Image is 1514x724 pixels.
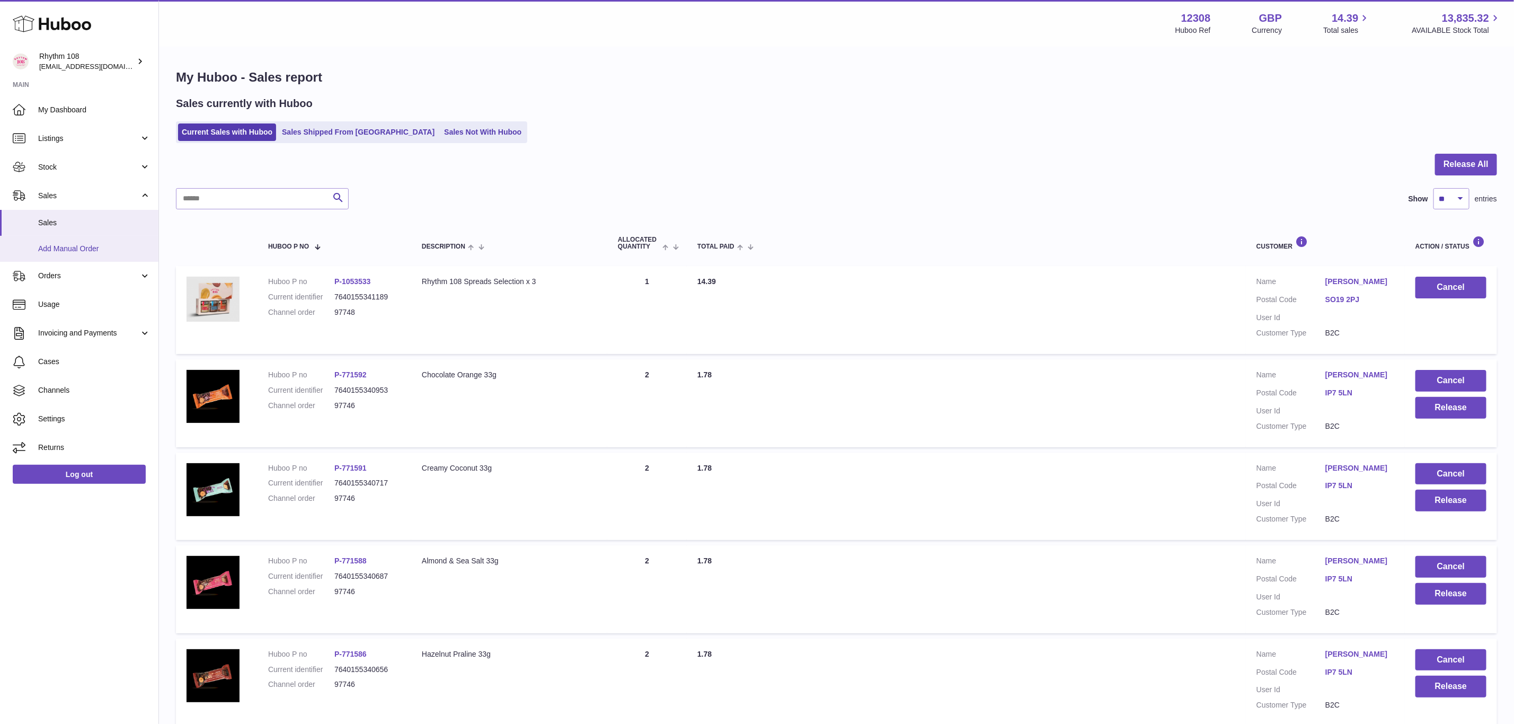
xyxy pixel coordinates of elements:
[268,679,334,690] dt: Channel order
[1325,556,1394,566] a: [PERSON_NAME]
[334,665,401,675] dd: 7640155340656
[422,277,597,287] div: Rhythm 108 Spreads Selection x 3
[334,277,371,286] a: P-1053533
[607,545,687,633] td: 2
[268,277,334,287] dt: Huboo P no
[697,243,734,250] span: Total paid
[1256,649,1325,662] dt: Name
[38,357,150,367] span: Cases
[1256,463,1325,476] dt: Name
[1256,592,1325,602] dt: User Id
[440,123,525,141] a: Sales Not With Huboo
[1256,421,1325,431] dt: Customer Type
[1325,667,1394,677] a: IP7 5LN
[334,292,401,302] dd: 7640155341189
[38,134,139,144] span: Listings
[1256,685,1325,695] dt: User Id
[1409,194,1428,204] label: Show
[1415,556,1486,578] button: Cancel
[1256,556,1325,569] dt: Name
[334,587,401,597] dd: 97746
[1325,388,1394,398] a: IP7 5LN
[176,69,1497,86] h1: My Huboo - Sales report
[607,266,687,354] td: 1
[38,385,150,395] span: Channels
[38,162,139,172] span: Stock
[1256,236,1394,250] div: Customer
[1412,25,1501,36] span: AVAILABLE Stock Total
[1415,583,1486,605] button: Release
[697,464,712,472] span: 1.78
[1412,11,1501,36] a: 13,835.32 AVAILABLE Stock Total
[187,556,240,609] img: 123081684745648.jpg
[1325,295,1394,305] a: SO19 2PJ
[38,271,139,281] span: Orders
[1325,277,1394,287] a: [PERSON_NAME]
[1256,388,1325,401] dt: Postal Code
[1415,490,1486,511] button: Release
[1325,328,1394,338] dd: B2C
[1325,574,1394,584] a: IP7 5LN
[268,493,334,504] dt: Channel order
[187,370,240,423] img: 123081684745551.jpg
[1415,277,1486,298] button: Cancel
[268,478,334,488] dt: Current identifier
[1325,370,1394,380] a: [PERSON_NAME]
[334,385,401,395] dd: 7640155340953
[187,649,240,702] img: 123081684745685.jpg
[1256,574,1325,587] dt: Postal Code
[1475,194,1497,204] span: entries
[334,370,367,379] a: P-771592
[38,443,150,453] span: Returns
[1256,370,1325,383] dt: Name
[268,307,334,317] dt: Channel order
[1256,607,1325,617] dt: Customer Type
[1259,11,1282,25] strong: GBP
[1415,370,1486,392] button: Cancel
[607,453,687,541] td: 2
[1323,11,1370,36] a: 14.39 Total sales
[422,463,597,473] div: Creamy Coconut 33g
[1325,421,1394,431] dd: B2C
[1256,514,1325,524] dt: Customer Type
[1435,154,1497,175] button: Release All
[268,649,334,659] dt: Huboo P no
[697,370,712,379] span: 1.78
[38,328,139,338] span: Invoicing and Payments
[1256,406,1325,416] dt: User Id
[38,244,150,254] span: Add Manual Order
[334,557,367,565] a: P-771588
[268,587,334,597] dt: Channel order
[422,243,465,250] span: Description
[268,243,309,250] span: Huboo P no
[1175,25,1211,36] div: Huboo Ref
[1323,25,1370,36] span: Total sales
[268,370,334,380] dt: Huboo P no
[13,465,146,484] a: Log out
[334,401,401,411] dd: 97746
[1325,649,1394,659] a: [PERSON_NAME]
[1181,11,1211,25] strong: 12308
[697,277,716,286] span: 14.39
[1325,514,1394,524] dd: B2C
[422,556,597,566] div: Almond & Sea Salt 33g
[38,299,150,310] span: Usage
[422,649,597,659] div: Hazelnut Praline 33g
[278,123,438,141] a: Sales Shipped From [GEOGRAPHIC_DATA]
[697,557,712,565] span: 1.78
[187,463,240,516] img: 123081684745583.jpg
[1442,11,1489,25] span: 13,835.32
[1415,236,1486,250] div: Action / Status
[1325,481,1394,491] a: IP7 5LN
[1415,463,1486,485] button: Cancel
[1256,295,1325,307] dt: Postal Code
[334,571,401,581] dd: 7640155340687
[268,401,334,411] dt: Channel order
[1256,700,1325,710] dt: Customer Type
[176,96,313,111] h2: Sales currently with Huboo
[38,414,150,424] span: Settings
[13,54,29,69] img: orders@rhythm108.com
[1256,667,1325,680] dt: Postal Code
[1325,700,1394,710] dd: B2C
[334,650,367,658] a: P-771586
